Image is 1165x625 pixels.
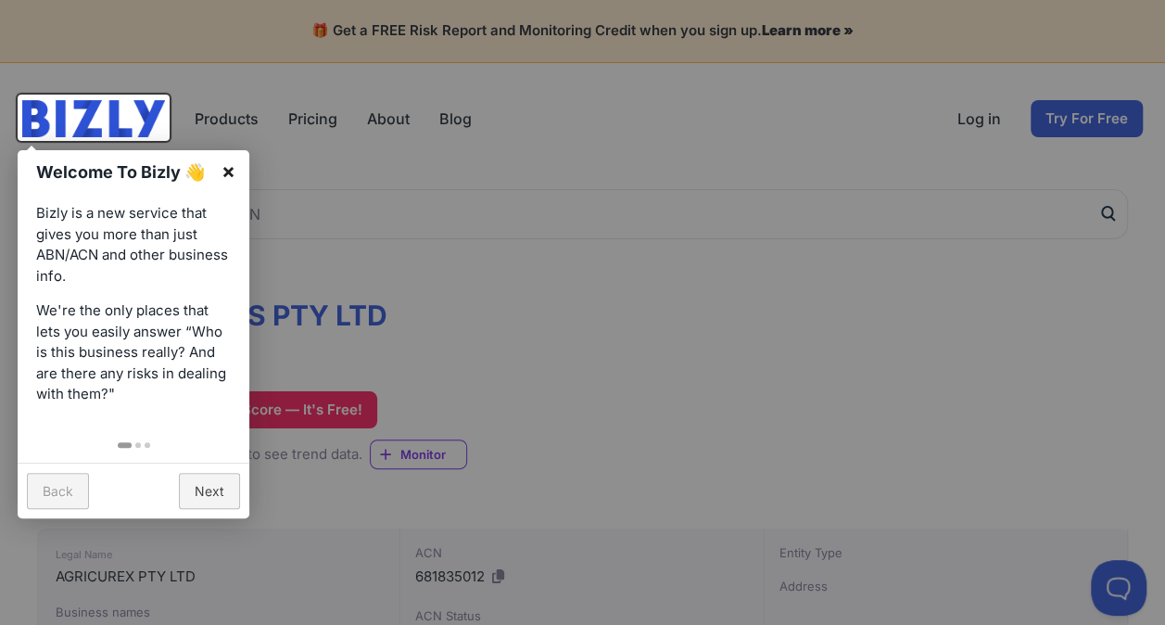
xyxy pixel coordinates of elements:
a: × [208,150,249,192]
p: Bizly is a new service that gives you more than just ABN/ACN and other business info. [36,203,231,287]
a: Back [27,473,89,509]
a: Next [179,473,240,509]
p: We're the only places that lets you easily answer “Who is this business really? And are there any... [36,300,231,405]
h1: Welcome To Bizly 👋 [36,159,211,185]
